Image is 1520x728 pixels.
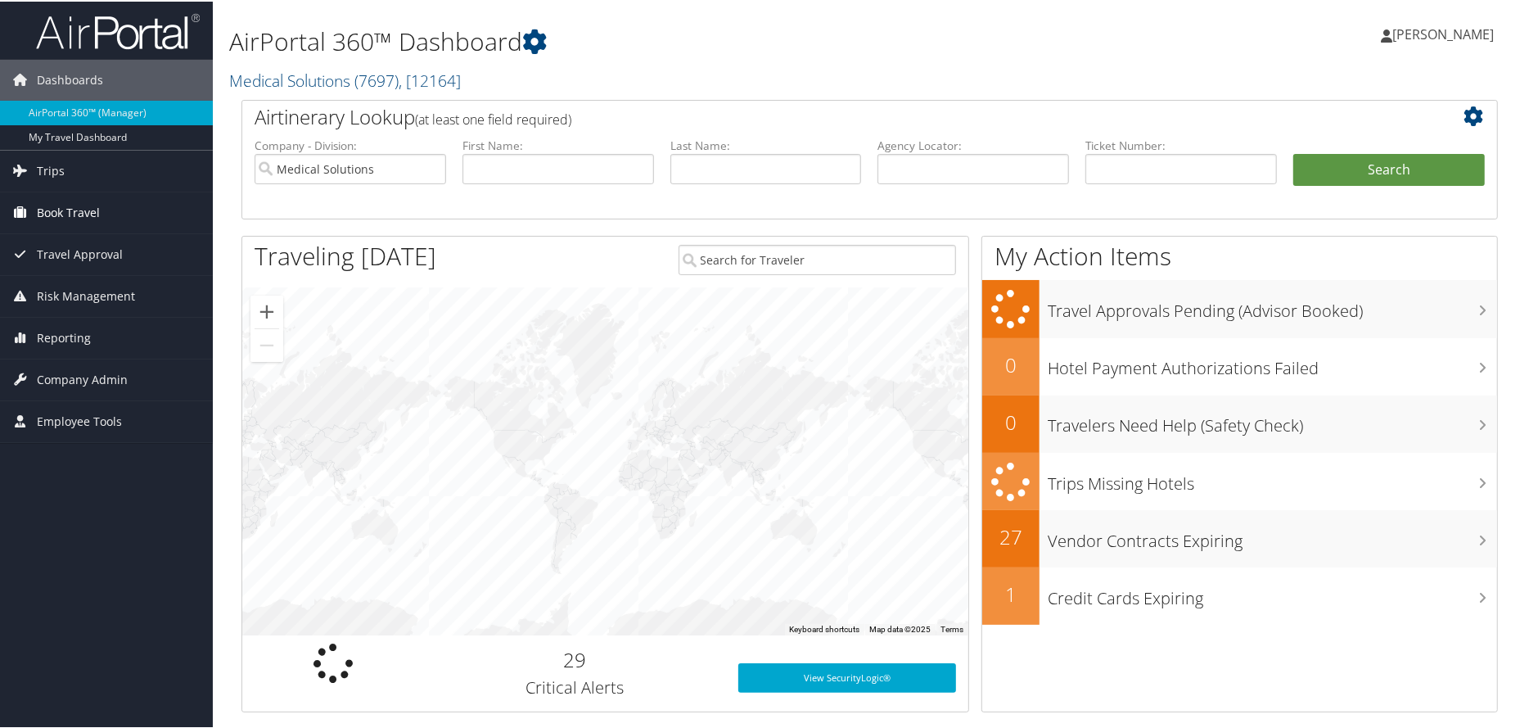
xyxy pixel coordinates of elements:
h1: Traveling [DATE] [255,237,436,272]
h2: 0 [982,350,1040,378]
h3: Vendor Contracts Expiring [1048,520,1497,551]
input: Search for Traveler [679,243,957,274]
span: Travel Approval [37,233,123,274]
h3: Travelers Need Help (Safety Check) [1048,405,1497,436]
a: 0Hotel Payment Authorizations Failed [982,337,1497,394]
img: Google [246,613,300,634]
h3: Credit Cards Expiring [1048,577,1497,608]
span: (at least one field required) [415,109,571,127]
span: Dashboards [37,58,103,99]
h2: Airtinerary Lookup [255,102,1380,129]
h2: 29 [436,644,715,672]
a: Open this area in Google Maps (opens a new window) [246,613,300,634]
a: 27Vendor Contracts Expiring [982,509,1497,566]
label: Company - Division: [255,136,446,152]
h3: Trips Missing Hotels [1048,463,1497,494]
span: ( 7697 ) [354,68,399,90]
span: Risk Management [37,274,135,315]
a: View SecurityLogic® [738,662,956,691]
label: First Name: [462,136,654,152]
h2: 27 [982,522,1040,549]
a: 0Travelers Need Help (Safety Check) [982,394,1497,451]
label: Agency Locator: [877,136,1069,152]
h3: Travel Approvals Pending (Advisor Booked) [1048,290,1497,321]
span: Map data ©2025 [869,623,931,632]
a: [PERSON_NAME] [1381,8,1510,57]
h2: 1 [982,579,1040,607]
span: , [ 12164 ] [399,68,461,90]
h3: Hotel Payment Authorizations Failed [1048,347,1497,378]
span: Book Travel [37,191,100,232]
h2: 0 [982,407,1040,435]
button: Zoom in [250,294,283,327]
button: Zoom out [250,328,283,360]
a: Travel Approvals Pending (Advisor Booked) [982,278,1497,337]
button: Keyboard shortcuts [789,622,859,634]
span: Reporting [37,316,91,357]
img: airportal-logo.png [36,11,200,49]
a: 1Credit Cards Expiring [982,566,1497,623]
label: Last Name: [670,136,862,152]
h1: AirPortal 360™ Dashboard [229,23,1083,57]
h1: My Action Items [982,237,1497,272]
button: Search [1293,152,1485,185]
a: Trips Missing Hotels [982,451,1497,509]
span: Trips [37,149,65,190]
span: Company Admin [37,358,128,399]
h3: Critical Alerts [436,675,715,698]
label: Ticket Number: [1085,136,1277,152]
a: Medical Solutions [229,68,461,90]
span: [PERSON_NAME] [1392,24,1494,42]
a: Terms (opens in new tab) [940,623,963,632]
span: Employee Tools [37,400,122,441]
